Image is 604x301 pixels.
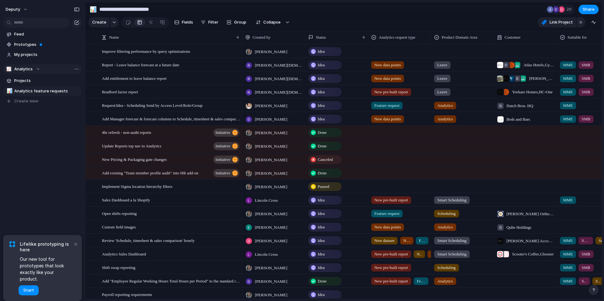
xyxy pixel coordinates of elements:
span: Lifelike prototyping is here [20,241,72,253]
span: Idea [318,102,325,109]
span: Lincoln Cross [255,251,278,258]
span: Idea [318,48,325,55]
span: New dataset [374,238,394,244]
span: Analytics [437,278,453,284]
span: [PERSON_NAME] [255,211,287,217]
span: New pre-built report [374,265,408,271]
span: Idea [318,62,325,68]
span: Analytics [437,102,453,109]
span: Group [234,19,246,25]
span: Canceled [318,156,333,163]
span: Analytics [437,116,453,122]
span: New pre-built report [374,278,408,284]
span: deputy [6,6,20,13]
span: Open shifts reporting [102,210,137,217]
span: Idea [318,116,325,122]
span: Atlas Hotels , Gymshark , HC-One , [PERSON_NAME] Care [523,62,554,68]
button: initiative [213,169,239,177]
span: Our new tool for prototypes that look exactly like your product. [20,256,72,282]
button: Share [579,5,599,14]
span: [PERSON_NAME] [255,170,287,177]
span: Scooter's Coffee , Glossier [512,251,554,257]
span: [PERSON_NAME] [255,278,287,285]
span: SMB [582,265,590,271]
span: Custom field images [102,223,136,230]
span: initiative [215,169,230,178]
span: New pre-built report [374,89,408,95]
button: Create view [3,96,82,106]
button: initiative [213,129,239,137]
span: [PERSON_NAME] [255,238,287,244]
span: Shift swap reporting [102,264,135,271]
span: [PERSON_NAME] [255,265,287,271]
span: [PERSON_NAME] [255,157,287,163]
span: Smart Scheduling [437,197,467,203]
span: Review 'Schedule, timesheet & sales comparison' hourly [102,237,195,244]
span: New data points [374,224,401,230]
span: Feature request [419,238,425,244]
a: Prototypes [3,40,82,49]
span: Customer [505,34,521,41]
span: Implement Sigma location hierarchy filters [102,183,172,190]
span: Leave [437,75,447,82]
span: Add entitlement to leave balance report [102,74,166,82]
span: 20 [567,6,573,13]
span: MME [563,251,573,257]
button: Group [223,17,249,27]
span: [PERSON_NAME] [255,103,287,109]
span: Share [583,6,595,13]
span: Beds and Bars [506,116,530,123]
span: Yorkare Homes , HC-One [512,89,553,95]
span: [PERSON_NAME][DEMOGRAPHIC_DATA] [255,62,303,68]
span: New pre-built report [374,251,408,257]
button: 📊 [88,4,98,14]
button: Fields [172,17,196,27]
span: New data points [374,75,401,82]
span: [PERSON_NAME] [255,116,287,123]
button: Start [19,285,39,295]
span: Idea [318,292,325,298]
span: Create view [14,98,38,104]
span: Idea [318,238,325,244]
span: Update Reports top nav to Analytics [102,142,161,149]
span: Feed [14,31,80,37]
span: Idea [318,197,325,203]
span: Report - Leave balance forecast at a future date [102,61,179,68]
button: Filter [198,17,221,27]
span: [PERSON_NAME][DEMOGRAPHIC_DATA] [255,89,303,96]
span: initiative [215,155,230,164]
button: Link Project [538,17,576,27]
span: [PERSON_NAME][DEMOGRAPHIC_DATA] [255,76,303,82]
span: Idea [318,265,325,271]
span: Fields [182,19,193,25]
span: MME [563,75,573,82]
span: MME [563,102,573,109]
span: [PERSON_NAME] [255,143,287,150]
div: 📊Analytics feature requests [3,86,82,96]
span: Filter [208,19,218,25]
span: SMB [582,238,590,244]
span: Idea [318,75,325,82]
span: Analytics [437,224,453,230]
a: Projects [3,76,82,85]
span: Done [318,170,327,176]
span: Leave [437,62,447,68]
span: 4hr refresh - non-audit reports [102,129,151,136]
span: [PERSON_NAME] [255,224,287,231]
button: initiative [213,156,239,164]
span: [PERSON_NAME] [255,130,287,136]
span: SMB [582,251,590,257]
span: Analytics [14,66,33,72]
span: MME [563,197,573,203]
span: Analytics Sales Dashboard [102,250,146,257]
span: Product Domain Area [442,34,477,41]
span: Qube Holdings [506,224,531,231]
span: Leave [437,89,447,95]
span: MME [563,62,573,68]
div: 📊 [7,87,11,95]
span: New data points [374,62,401,68]
span: Smart Scheduling [437,251,467,257]
span: My projects [14,52,80,58]
span: [PERSON_NAME] Orthopaedics [506,211,554,217]
span: Sales Dashboard a la Shopify [102,196,150,203]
